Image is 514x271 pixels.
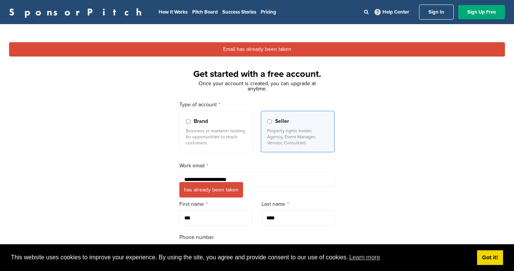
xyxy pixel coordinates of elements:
h1: Get started with a free account. [170,67,344,81]
span: has already been taken [179,182,243,198]
a: SponsorPitch [9,7,147,17]
a: How It Works [159,9,188,15]
label: Work email [179,162,335,170]
span: This website uses cookies to improve your experience. By using the site, you agree and provide co... [11,252,471,263]
a: Help Center [373,8,411,17]
a: dismiss cookie message [477,250,503,265]
a: learn more about cookies [348,252,381,263]
span: Brand [194,117,208,126]
label: Phone number [179,233,335,242]
a: Sign Up Free [458,5,505,19]
iframe: Button to launch messaging window [484,241,508,265]
a: Pricing [261,9,276,15]
p: Property rights holder, Agency, Event Manager, Vendor, Consultant [267,128,328,146]
a: Pitch Board [192,9,218,15]
a: Success Stories [222,9,256,15]
div: Email has already been taken [9,42,505,57]
a: Sign In [419,5,454,20]
input: Brand Business or marketer looking for opportunities to reach customers [186,119,191,124]
input: Seller Property rights holder, Agency, Event Manager, Vendor, Consultant [267,119,272,124]
label: Last name [262,200,335,208]
span: Seller [275,117,289,126]
label: First name [179,200,252,208]
label: Type of account [179,101,335,109]
p: Business or marketer looking for opportunities to reach customers [186,128,247,146]
span: Once your account is created, you can upgrade at anytime. [199,80,316,92]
